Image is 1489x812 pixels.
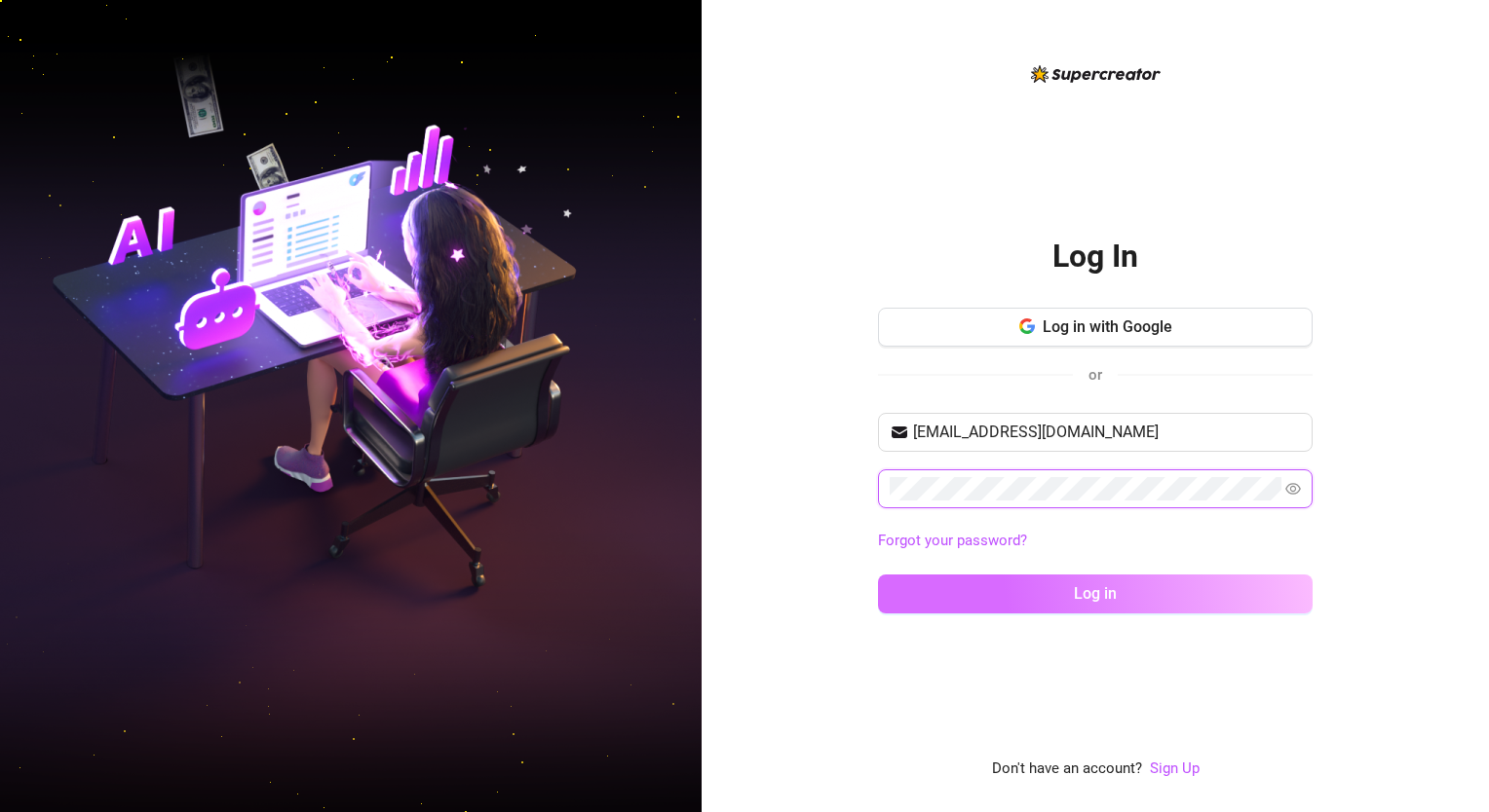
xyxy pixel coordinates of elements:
[878,308,1313,347] button: Log in with Google
[1052,237,1138,277] h2: Log In
[878,574,1313,613] button: Log in
[1031,65,1161,83] img: logo-BBDzfeDw.svg
[1150,759,1200,777] a: Sign Up
[1043,317,1172,336] span: Log in with Google
[913,421,1301,444] input: Your email
[878,532,1027,549] a: Forgot your password?
[1074,584,1117,603] span: Log in
[1088,366,1102,384] span: or
[1150,757,1200,781] a: Sign Up
[1285,481,1301,497] span: eye
[878,530,1313,553] a: Forgot your password?
[992,757,1142,781] span: Don't have an account?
